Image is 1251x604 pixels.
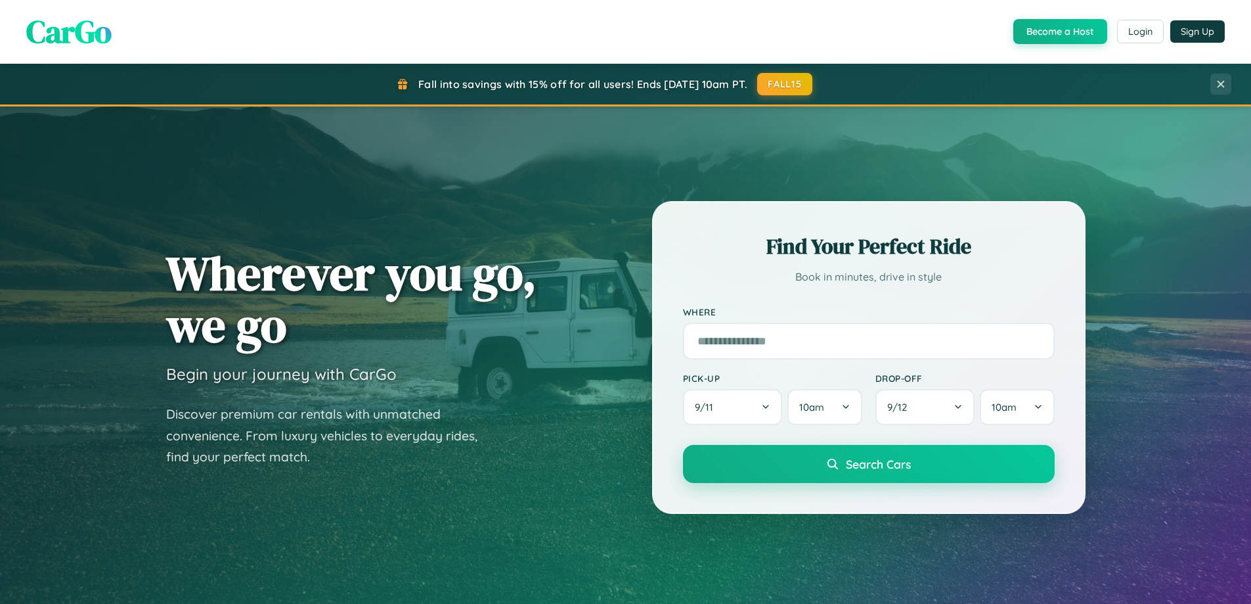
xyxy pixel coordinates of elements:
[26,10,112,53] span: CarGo
[887,401,913,413] span: 9 / 12
[1013,19,1107,44] button: Become a Host
[683,445,1055,483] button: Search Cars
[992,401,1017,413] span: 10am
[757,73,812,95] button: FALL15
[799,401,824,413] span: 10am
[683,373,862,384] label: Pick-up
[787,389,862,425] button: 10am
[166,404,494,468] p: Discover premium car rentals with unmatched convenience. From luxury vehicles to everyday rides, ...
[980,389,1054,425] button: 10am
[166,247,537,351] h1: Wherever you go, we go
[875,373,1055,384] label: Drop-off
[846,457,911,471] span: Search Cars
[683,389,783,425] button: 9/11
[683,267,1055,287] p: Book in minutes, drive in style
[683,306,1055,317] label: Where
[418,78,747,91] span: Fall into savings with 15% off for all users! Ends [DATE] 10am PT.
[695,401,720,413] span: 9 / 11
[166,364,397,384] h3: Begin your journey with CarGo
[875,389,975,425] button: 9/12
[1170,20,1225,43] button: Sign Up
[683,232,1055,261] h2: Find Your Perfect Ride
[1117,20,1164,43] button: Login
